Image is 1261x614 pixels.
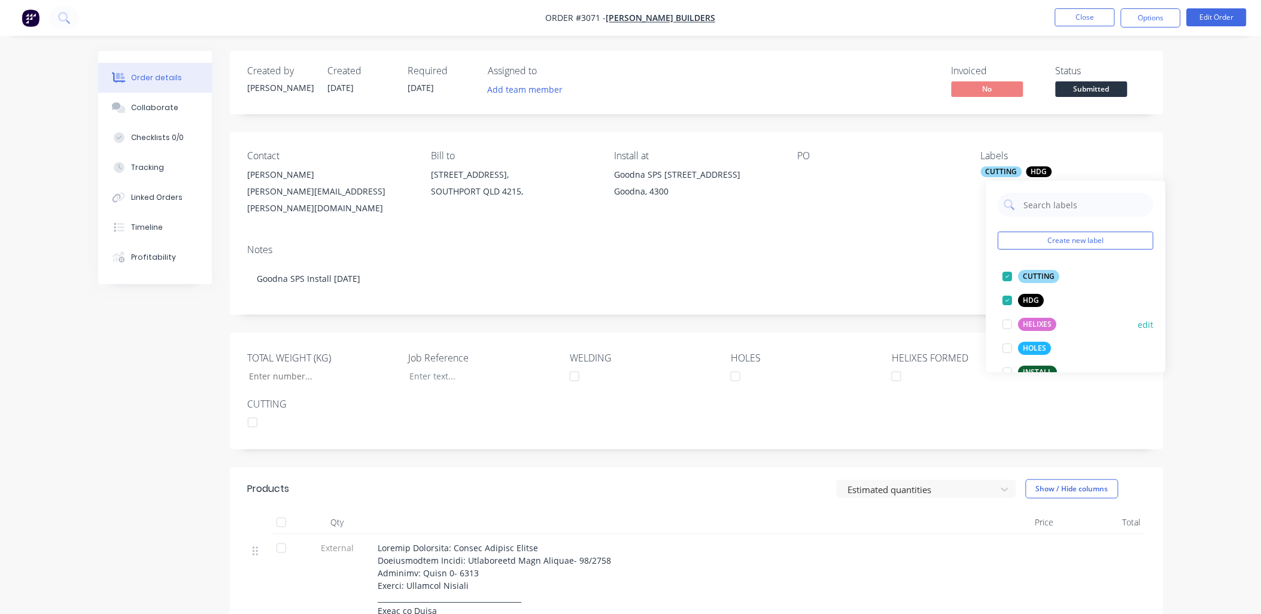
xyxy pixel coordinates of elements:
label: WELDING [570,351,719,365]
button: Close [1055,8,1115,26]
div: PO [798,150,962,162]
div: Contact [248,150,412,162]
div: Install at [614,150,778,162]
input: Search labels [1023,193,1148,217]
div: CUTTING [1019,270,1060,283]
label: CUTTING [248,397,397,411]
button: HDG [998,292,1049,309]
div: Linked Orders [131,192,183,203]
button: Checklists 0/0 [98,123,212,153]
div: Products [248,482,290,496]
div: Status [1056,65,1145,77]
div: Created by [248,65,314,77]
div: Collaborate [131,102,178,113]
div: [PERSON_NAME] [248,81,314,94]
div: Invoiced [952,65,1041,77]
button: INSTALL [998,364,1062,381]
div: [PERSON_NAME] [248,166,412,183]
div: HDG [1026,166,1052,177]
div: [PERSON_NAME][PERSON_NAME][EMAIL_ADDRESS][PERSON_NAME][DOMAIN_NAME] [248,166,412,217]
span: [DATE] [328,82,354,93]
button: Submitted [1056,81,1128,99]
img: Factory [22,9,39,27]
button: Timeline [98,212,212,242]
div: HELIXES [1019,318,1057,331]
div: Notes [248,244,1145,256]
div: Profitability [131,252,176,263]
button: Collaborate [98,93,212,123]
div: Required [408,65,474,77]
button: Options [1121,8,1181,28]
div: [PERSON_NAME][EMAIL_ADDRESS][PERSON_NAME][DOMAIN_NAME] [248,183,412,217]
span: Order #3071 - [546,13,606,24]
div: Assigned to [488,65,608,77]
div: Bill to [431,150,595,162]
button: Show / Hide columns [1026,479,1119,499]
div: CUTTING [981,166,1022,177]
div: Tracking [131,162,164,173]
div: Goodna SPS [STREET_ADDRESS] [614,166,778,183]
button: Edit Order [1187,8,1247,26]
label: Job Reference [409,351,558,365]
div: SOUTHPORT QLD 4215, [431,183,595,200]
div: Qty [302,510,373,534]
label: HELIXES FORMED [892,351,1041,365]
span: No [952,81,1023,96]
button: Profitability [98,242,212,272]
div: Total [1059,510,1145,534]
div: Created [328,65,394,77]
a: [PERSON_NAME] BUILDERS [606,13,716,24]
button: Linked Orders [98,183,212,212]
span: Submitted [1056,81,1128,96]
div: [STREET_ADDRESS],SOUTHPORT QLD 4215, [431,166,595,205]
label: TOTAL WEIGHT (KG) [248,351,397,365]
button: Add team member [488,81,570,98]
div: Order details [131,72,182,83]
button: CUTTING [998,268,1065,285]
button: Order details [98,63,212,93]
button: HELIXES [998,316,1062,333]
button: edit [1138,318,1154,331]
div: HDG [1019,294,1044,307]
span: [DATE] [408,82,434,93]
div: INSTALL [1019,366,1058,379]
button: Tracking [98,153,212,183]
div: [STREET_ADDRESS], [431,166,595,183]
div: HOLES [1019,342,1052,355]
span: External [306,542,369,554]
button: Create new label [998,232,1154,250]
div: Labels [981,150,1145,162]
div: Goodna SPS Install [DATE] [248,260,1145,297]
div: Timeline [131,222,163,233]
div: Goodna SPS [STREET_ADDRESS]Goodna, 4300 [614,166,778,205]
div: Goodna, 4300 [614,183,778,200]
input: Enter number... [239,367,397,385]
button: Add team member [481,81,569,98]
div: Price [972,510,1059,534]
label: HOLES [731,351,880,365]
div: Checklists 0/0 [131,132,184,143]
button: HOLES [998,340,1056,357]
